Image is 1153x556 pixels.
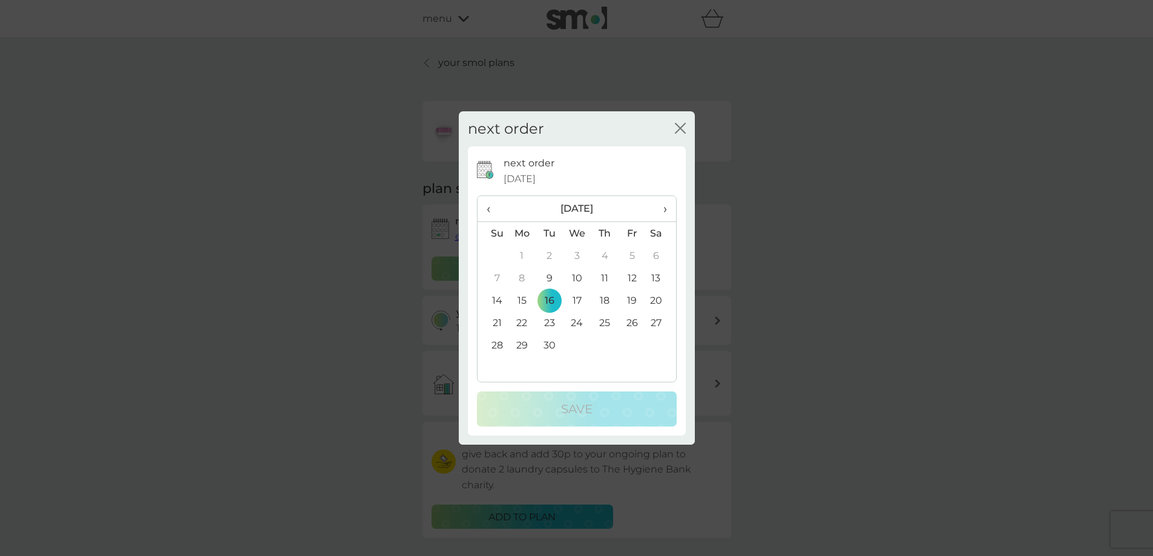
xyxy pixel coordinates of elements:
p: next order [504,155,554,171]
td: 8 [508,267,536,289]
th: We [563,222,591,245]
td: 23 [536,312,563,334]
td: 29 [508,334,536,356]
td: 5 [619,244,646,267]
td: 6 [645,244,675,267]
td: 2 [536,244,563,267]
td: 24 [563,312,591,334]
td: 20 [645,289,675,312]
td: 10 [563,267,591,289]
td: 21 [478,312,508,334]
th: Tu [536,222,563,245]
td: 7 [478,267,508,289]
th: Th [591,222,618,245]
td: 11 [591,267,618,289]
th: Sa [645,222,675,245]
td: 12 [619,267,646,289]
th: Su [478,222,508,245]
th: Fr [619,222,646,245]
td: 4 [591,244,618,267]
td: 17 [563,289,591,312]
th: [DATE] [508,196,646,222]
td: 9 [536,267,563,289]
th: Mo [508,222,536,245]
span: › [654,196,666,221]
span: ‹ [487,196,499,221]
td: 26 [619,312,646,334]
td: 25 [591,312,618,334]
h2: next order [468,120,544,138]
td: 19 [619,289,646,312]
td: 3 [563,244,591,267]
td: 16 [536,289,563,312]
td: 1 [508,244,536,267]
td: 15 [508,289,536,312]
button: Save [477,391,677,427]
td: 22 [508,312,536,334]
button: close [675,123,686,136]
span: [DATE] [504,171,536,187]
td: 28 [478,334,508,356]
td: 14 [478,289,508,312]
td: 18 [591,289,618,312]
td: 27 [645,312,675,334]
td: 30 [536,334,563,356]
p: Save [561,399,593,419]
td: 13 [645,267,675,289]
